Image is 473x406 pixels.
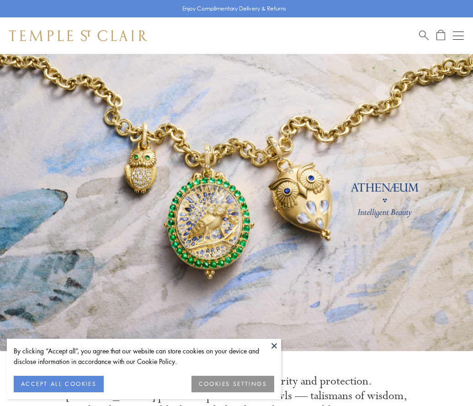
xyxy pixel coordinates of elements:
[453,30,464,41] button: Open navigation
[9,30,147,41] img: Temple St. Clair
[14,346,274,367] div: By clicking “Accept all”, you agree that our website can store cookies on your device and disclos...
[419,30,429,41] a: Search
[182,4,286,13] p: Enjoy Complimentary Delivery & Returns
[14,376,104,392] button: ACCEPT ALL COOKIES
[191,376,274,392] button: COOKIES SETTINGS
[436,30,445,41] a: Open Shopping Bag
